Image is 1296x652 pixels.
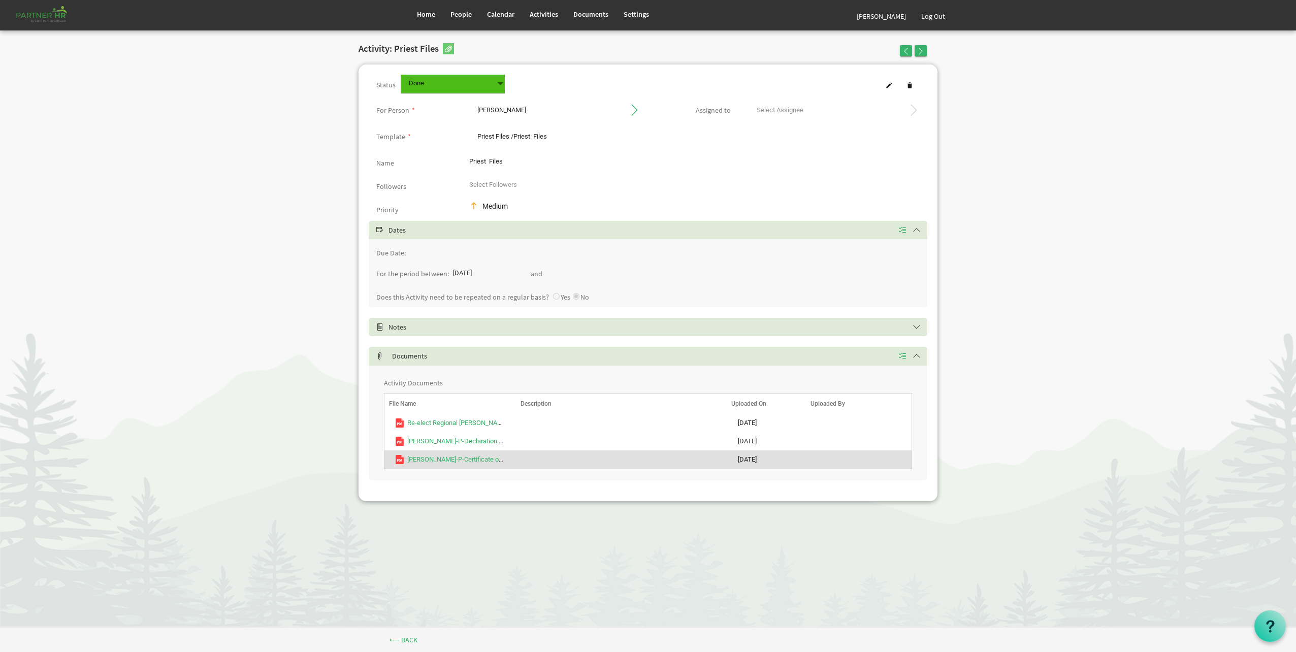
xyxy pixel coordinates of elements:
img: priority-med.png [469,201,482,210]
td: 7/15/2021 column header Uploaded On [727,414,806,432]
span: Uploaded On [731,400,766,407]
label: Activity Documents [384,379,443,387]
a: [PERSON_NAME] [849,2,914,30]
span: File Name [389,400,416,407]
a: Edit Activity [879,78,899,92]
label: For the period between: [376,270,449,278]
a: Log Out [914,2,953,30]
a: ⟵ Back [374,631,433,649]
a: Delete Activity [899,78,920,92]
span: Select [376,226,383,234]
td: column header Description [516,414,727,432]
td: column header Uploaded By [806,432,912,450]
label: Due Date: [376,249,406,257]
label: and [531,270,542,278]
label: This is the person assigned to work on the activity [696,107,731,114]
span: Description [521,400,552,407]
div: Medium [469,201,545,212]
span: Activities [530,10,558,19]
a: Re-elect Regional [PERSON_NAME].pdf [407,419,519,427]
span: Home [417,10,435,19]
button: Go to previous Activity [900,45,912,56]
label: Name [376,159,394,167]
span: Calendar [487,10,514,19]
span: Uploaded By [811,400,845,407]
h5: Documents [376,352,935,360]
td: column header Uploaded By [806,414,912,432]
span: Documents [573,10,608,19]
td: column header Uploaded By [806,450,912,469]
td: 2/1/2021 column header Uploaded On [727,450,806,469]
a: [PERSON_NAME]-P-Declaration.pdf [407,437,508,445]
label: Status [376,81,396,89]
td: column header Description [516,432,727,450]
label: No [580,294,589,301]
td: DILLABOUGH-P-Declaration.pdf is template cell column header File Name [384,432,516,450]
td: Re-elect Regional Dean Lynn Dillabough.pdf is template cell column header File Name [384,414,516,432]
label: Template [376,133,405,141]
h2: Activity: Priest Files [359,44,439,54]
label: Yes [561,294,570,301]
a: [PERSON_NAME]-P-Certificate of Ordination.pdf [407,455,543,463]
label: Followers [376,183,406,190]
h5: Notes [376,323,935,331]
label: This is the person that the activity is about [376,107,409,114]
label: Priority [376,206,399,214]
h5: Dates [376,226,935,234]
td: DILLABOUGH-P-Certificate of Ordination.pdf is template cell column header File Name [384,450,516,469]
span: Settings [624,10,649,19]
label: Does this Activity need to be repeated on a regular basis? [376,294,549,301]
button: Go to next Activity [915,45,927,56]
td: 2/1/2021 column header Uploaded On [727,432,806,450]
span: Go to Person's profile [629,104,638,113]
span: People [450,10,472,19]
td: column header Description [516,450,727,469]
